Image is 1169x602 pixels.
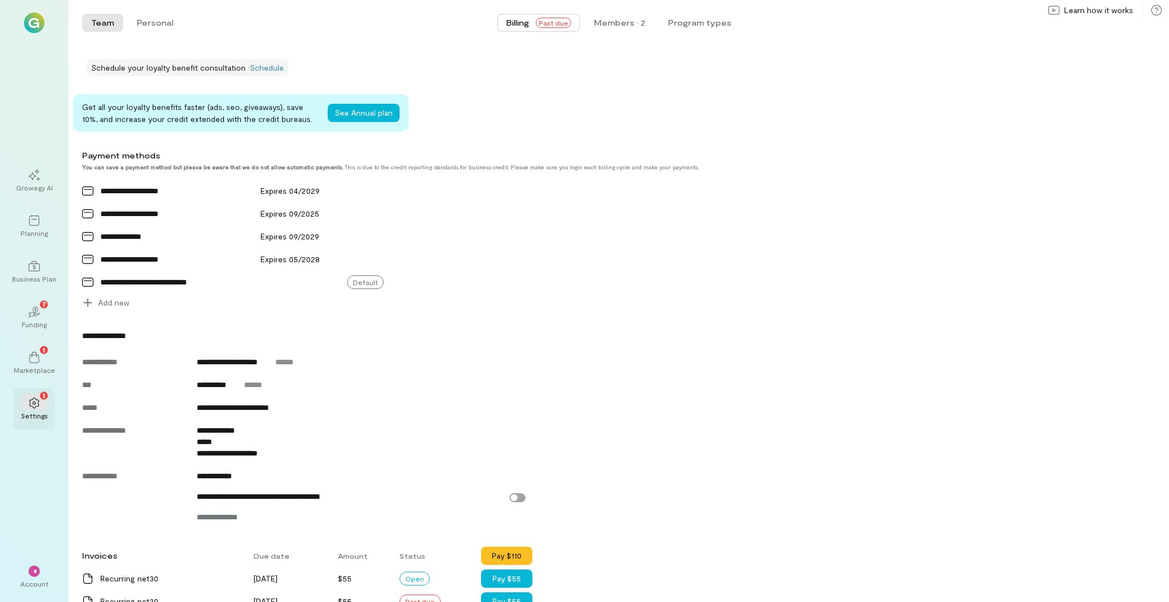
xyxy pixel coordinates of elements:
a: Marketplace [14,343,55,384]
button: Program types [659,14,740,32]
span: Learn how it works [1064,5,1133,16]
div: Growegy AI [16,183,53,192]
span: Default [347,275,384,289]
span: $55 [338,573,352,583]
div: *Account [14,556,55,597]
div: Due date [247,546,331,566]
button: Members · 2 [585,14,654,32]
button: Personal [128,14,182,32]
span: [DATE] [254,573,278,583]
span: Add new [98,297,129,308]
span: Past due [536,18,571,28]
a: Planning [14,206,55,247]
a: Schedule [250,63,284,72]
div: Get all your loyalty benefits faster (ads, seo, giveaways), save 10%, and increase your credit ex... [82,101,319,125]
div: Settings [21,411,48,420]
div: Status [393,546,481,566]
span: 7 [42,299,46,309]
div: Account [21,579,48,588]
div: Marketplace [14,365,55,375]
div: This is due to the credit reporting standards for business credit. Please make sure you login eac... [82,164,1056,170]
div: Payment methods [82,150,1056,161]
button: See Annual plan [328,104,400,122]
button: Team [82,14,123,32]
div: Planning [21,229,48,238]
button: Pay $110 [481,547,532,565]
a: Business Plan [14,251,55,292]
div: Funding [22,320,47,329]
span: Expires 04/2029 [260,186,320,196]
div: Amount [331,546,393,566]
div: Recurring net30 [100,573,240,584]
span: Expires 05/2028 [260,254,320,264]
span: Expires 09/2029 [260,231,319,241]
button: BillingPast due [497,14,580,32]
span: 1 [43,344,45,355]
div: Members · 2 [594,17,645,29]
button: Pay $55 [481,570,532,588]
strong: You can save a payment method but please be aware that we do not allow automatic payments. [82,164,343,170]
span: Schedule your loyalty benefit consultation · [91,63,250,72]
a: Funding [14,297,55,338]
span: 1 [43,390,45,400]
span: Billing [506,17,529,29]
a: Growegy AI [14,160,55,201]
div: Open [400,572,430,585]
a: Settings [14,388,55,429]
div: Business Plan [12,274,56,283]
div: Invoices [75,544,247,567]
span: Expires 09/2025 [260,209,319,218]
